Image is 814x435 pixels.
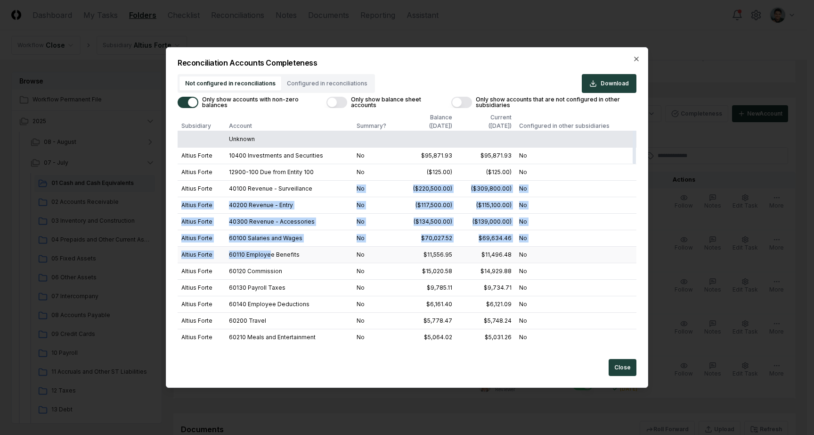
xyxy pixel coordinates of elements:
[413,184,452,193] div: ($220,500.00)
[225,312,352,329] td: 60200 Travel
[484,317,512,325] div: $5,748.24
[515,263,636,279] td: No
[515,147,636,164] td: No
[427,284,452,292] div: $9,785.11
[178,279,225,296] td: Altius Forte
[179,76,281,91] button: Not configured in reconciliations
[178,180,225,197] td: Altius Forte
[178,263,225,279] td: Altius Forte
[225,213,352,230] td: 40300 Revenue - Accessories
[515,197,636,213] td: No
[225,230,352,246] td: 60100 Salaries and Wages
[281,76,373,91] button: Configured in reconciliations
[353,108,399,131] th: Summary?
[225,147,352,164] td: 10400 Investments and Securities
[225,279,352,296] td: 60130 Payroll Taxes
[353,329,399,345] td: No
[353,312,399,329] td: No
[178,147,225,164] td: Altius Forte
[515,279,636,296] td: No
[480,267,512,276] div: $14,929.88
[515,108,636,131] th: Configured in other subsidiaries
[476,97,636,108] label: Only show accounts that are not configured in other subsidiaries
[515,296,636,312] td: No
[484,284,512,292] div: $9,734.71
[353,263,399,279] td: No
[225,180,352,197] td: 40100 Revenue - Surveillance
[353,147,399,164] td: No
[225,296,352,312] td: 60140 Employee Deductions
[225,246,352,263] td: 60110 Employee Benefits
[480,151,512,160] div: $95,871.93
[178,108,225,131] th: Subsidiary
[601,79,629,88] span: Download
[178,213,225,230] td: Altius Forte
[415,201,452,209] div: ($117,500.00)
[178,197,225,213] td: Altius Forte
[353,197,399,213] td: No
[178,296,225,312] td: Altius Forte
[351,97,436,108] label: Only show balance sheet accounts
[225,263,352,279] td: 60120 Commission
[609,359,636,376] button: Close
[225,131,352,147] td: Unknown
[353,246,399,263] td: No
[353,164,399,180] td: No
[353,230,399,246] td: No
[426,300,452,309] div: $6,161.40
[481,251,512,259] div: $11,496.48
[178,312,225,329] td: Altius Forte
[486,300,512,309] div: $6,121.09
[178,164,225,180] td: Altius Forte
[178,59,636,67] h2: Reconciliation Accounts Completeness
[353,180,399,197] td: No
[225,197,352,213] td: 40200 Revenue - Entry
[515,312,636,329] td: No
[423,251,452,259] div: $11,556.95
[485,333,512,342] div: $5,031.26
[423,317,452,325] div: $5,778.47
[424,333,452,342] div: $5,064.02
[225,108,352,131] th: Account
[582,74,636,93] button: Download
[515,213,636,230] td: No
[472,217,512,226] div: ($139,000.00)
[414,217,452,226] div: ($134,500.00)
[486,168,512,176] div: ($125.00)
[471,184,512,193] div: ($309,800.00)
[456,108,515,131] th: Current ( [DATE] )
[479,234,512,243] div: $69,634.46
[421,234,452,243] div: $70,027.52
[353,213,399,230] td: No
[202,97,311,108] label: Only show accounts with non-zero balances
[515,180,636,197] td: No
[353,279,399,296] td: No
[225,329,352,345] td: 60210 Meals and Entertainment
[399,108,456,131] th: Balance ( [DATE] )
[421,151,452,160] div: $95,871.93
[515,329,636,345] td: No
[515,164,636,180] td: No
[422,267,452,276] div: $15,020.58
[178,329,225,345] td: Altius Forte
[476,201,512,209] div: ($115,100.00)
[427,168,452,176] div: ($125.00)
[353,296,399,312] td: No
[178,246,225,263] td: Altius Forte
[225,164,352,180] td: 12900-100 Due from Entity 100
[515,230,636,246] td: No
[178,230,225,246] td: Altius Forte
[515,246,636,263] td: No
